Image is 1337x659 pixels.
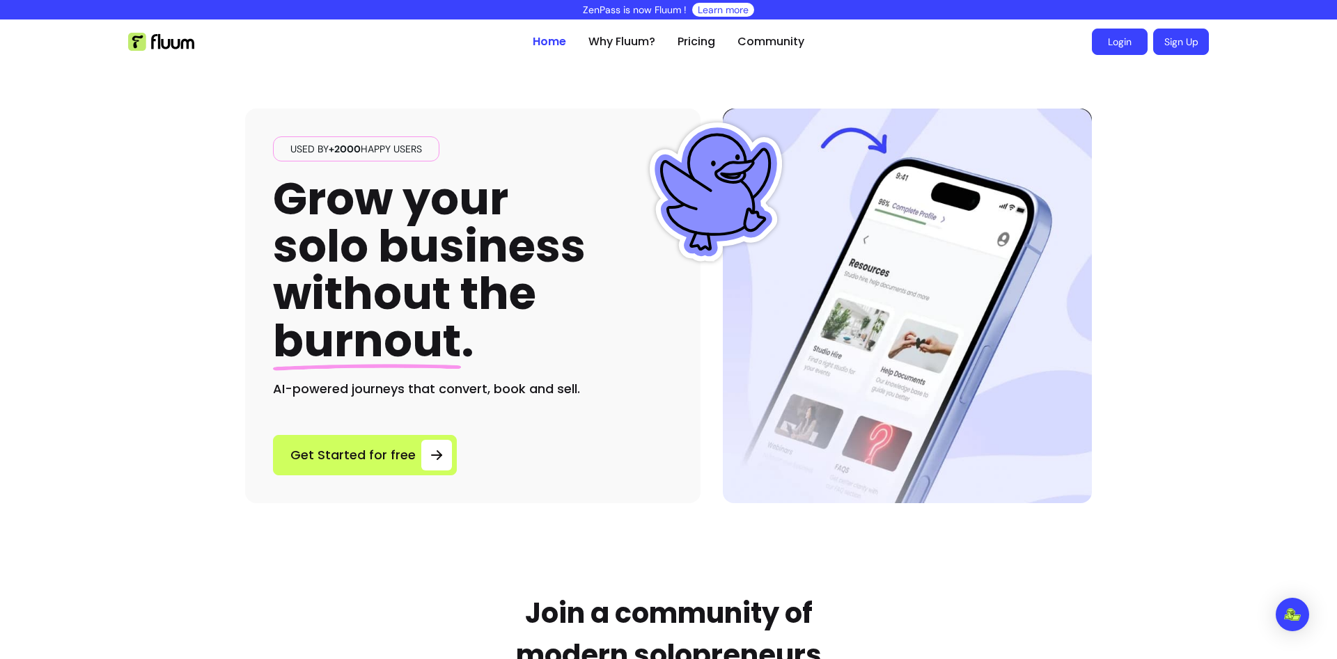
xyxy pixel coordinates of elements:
[273,310,461,372] span: burnout
[737,33,804,50] a: Community
[285,142,428,156] span: Used by happy users
[588,33,655,50] a: Why Fluum?
[1276,598,1309,631] div: Open Intercom Messenger
[583,3,687,17] p: ZenPass is now Fluum !
[290,445,416,465] span: Get Started for free
[273,435,457,475] a: Get Started for free
[533,33,566,50] a: Home
[1092,29,1148,55] a: Login
[698,3,749,17] a: Learn more
[273,379,673,399] h2: AI-powered journeys that convert, book and sell.
[723,109,1092,503] img: Hero
[646,122,785,262] img: Fluum Duck sticker
[1153,29,1209,55] a: Sign Up
[128,33,194,51] img: Fluum Logo
[273,175,586,365] h1: Grow your solo business without the .
[329,143,361,155] span: +2000
[678,33,715,50] a: Pricing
